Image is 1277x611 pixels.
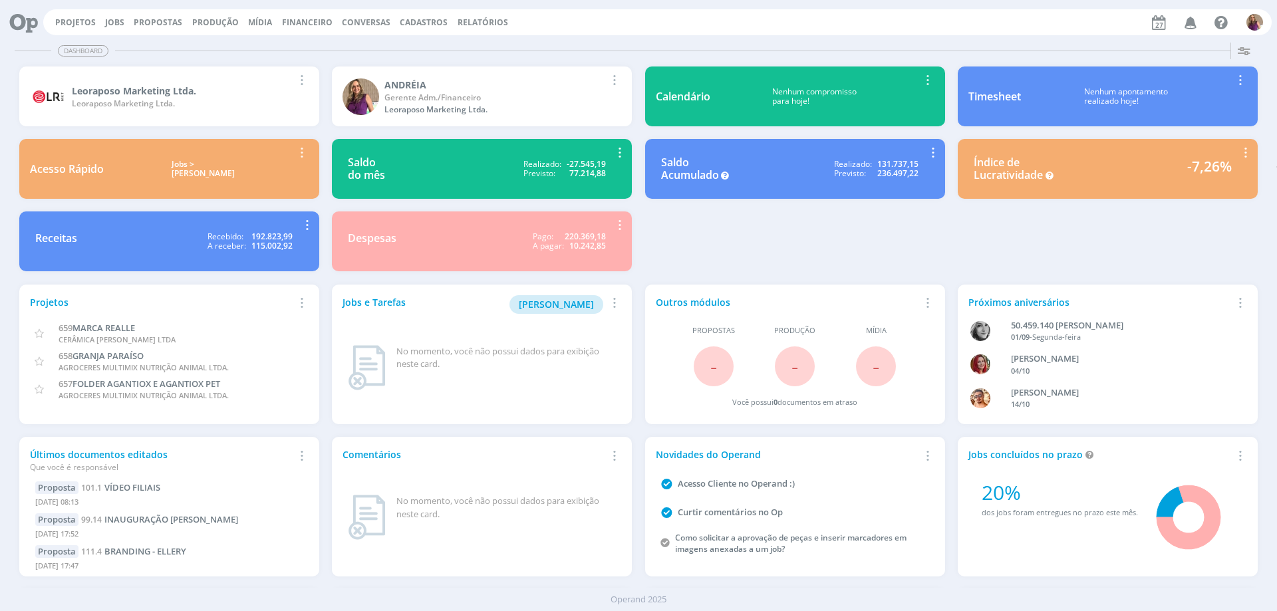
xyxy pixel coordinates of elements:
span: - [710,352,717,380]
img: J [970,321,990,341]
div: 192.823,99 [251,232,293,241]
a: Jobs [105,17,124,28]
div: Receitas [35,232,77,251]
a: TimesheetNenhum apontamentorealizado hoje! [958,66,1258,126]
div: ANDRÉIA [384,78,606,92]
span: MARCA REALLE [72,322,135,334]
a: Acesso Cliente no Operand :) [678,477,795,489]
div: Previsto: [523,169,555,178]
div: 20% [982,477,1138,507]
div: Recebido: [208,232,243,241]
div: 10.242,85 [569,241,606,251]
div: Próximos aniversários [968,295,1232,309]
span: 01/09 [1011,332,1030,342]
div: Jobs e Tarefas [343,295,606,314]
span: 111.4 [81,546,102,557]
img: A [343,78,379,115]
button: Produção [188,17,243,28]
span: BRANDING - ELLERY [104,545,186,557]
div: Saldo Acumulado [661,156,719,182]
div: Realizado: [834,160,872,169]
div: Jobs > [PERSON_NAME] [114,160,293,179]
a: 101.1VÍDEO FILIAIS [81,481,160,493]
div: Nenhum apontamento realizado hoje! [1021,87,1232,106]
div: VICTOR MIRON COUTO [1011,386,1226,400]
div: 131.737,15 [877,160,919,169]
img: V [970,388,990,408]
a: 657FOLDER AGANTIOX E AGANTIOX PET [59,377,220,390]
div: Comentários [343,447,606,461]
div: A pagar: [533,241,564,251]
span: AGROCERES MULTIMIX NUTRIÇÃO ANIMAL LTDA. [59,390,229,400]
div: Proposta [35,513,78,527]
button: A [1246,11,1264,34]
div: Leoraposo Marketing Ltda. [72,84,293,98]
a: 658GRANJA PARAÍSO [59,349,144,362]
div: Acesso Rápido [30,161,104,177]
span: 658 [59,350,72,362]
a: Propostas [134,17,182,28]
div: Timesheet [968,88,1021,104]
div: [DATE] 17:52 [35,526,303,545]
div: [DATE] 17:47 [35,558,303,577]
a: Mídia [248,17,272,28]
a: [PERSON_NAME] [509,297,603,309]
div: Outros módulos [656,295,919,309]
div: Jobs concluídos no prazo [968,447,1232,461]
div: Nenhum compromisso para hoje! [710,87,919,106]
span: 657 [59,378,72,390]
div: No momento, você não possui dados para exibição neste card. [396,345,616,371]
div: Calendário [656,88,710,104]
button: Relatórios [454,17,512,28]
div: 236.497,22 [877,169,919,178]
span: 14/10 [1011,399,1030,409]
button: Cadastros [396,17,452,28]
div: Despesas [348,232,396,251]
span: 0 [774,397,778,407]
div: 115.002,92 [251,241,293,251]
button: Projetos [51,17,100,28]
span: INAUGURAÇÃO DANI PISOS [104,513,238,525]
a: 111.4BRANDING - ELLERY [81,545,186,557]
span: Dashboard [58,45,108,57]
span: CERÂMICA [PERSON_NAME] LTDA [59,334,176,344]
div: Pago: [533,232,553,241]
button: Financeiro [278,17,337,28]
button: Propostas [130,17,186,28]
span: 659 [59,322,72,334]
button: Mídia [244,17,276,28]
div: 77.214,88 [569,169,606,178]
span: 99.14 [81,514,102,525]
div: Projetos [30,295,293,309]
a: 99.14INAUGURAÇÃO [PERSON_NAME] [81,513,238,525]
div: Proposta [35,481,78,495]
div: Você possui documentos em atraso [732,397,857,408]
span: VÍDEO FILIAIS [104,481,160,493]
div: Proposta [35,545,78,558]
span: Segunda-feira [1032,332,1081,342]
span: Propostas [692,325,735,336]
span: Mídia [866,325,887,336]
div: Índice de Lucratividade [974,156,1043,182]
div: No momento, você não possui dados para exibição neste card. [396,495,616,521]
span: AGROCERES MULTIMIX NUTRIÇÃO ANIMAL LTDA. [59,362,229,372]
span: Cadastros [400,17,448,28]
a: Produção [192,17,239,28]
div: Leoraposo Marketing Ltda. [72,98,293,110]
div: Gerente Adm./Financeiro [384,92,606,104]
div: 50.459.140 JANAÍNA LUNA FERRO [1011,319,1226,332]
a: Como solicitar a aprovação de peças e inserir marcadores em imagens anexadas a um job? [675,532,907,554]
span: 04/10 [1011,366,1030,376]
a: Conversas [342,17,390,28]
a: Relatórios [458,17,508,28]
a: Projetos [55,17,96,28]
span: FOLDER AGANTIOX E AGANTIOX PET [72,378,220,390]
button: Conversas [338,17,394,28]
span: 101.1 [81,482,102,493]
a: AANDRÉIAGerente Adm./FinanceiroLeoraposo Marketing Ltda. [332,66,632,126]
div: Novidades do Operand [656,447,919,461]
a: Leoraposo Marketing Ltda.Leoraposo Marketing Ltda. [19,66,319,126]
div: dos jobs foram entregues no prazo este mês. [982,507,1138,519]
div: [DATE] 08:13 [35,494,303,513]
button: [PERSON_NAME] [509,295,603,314]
